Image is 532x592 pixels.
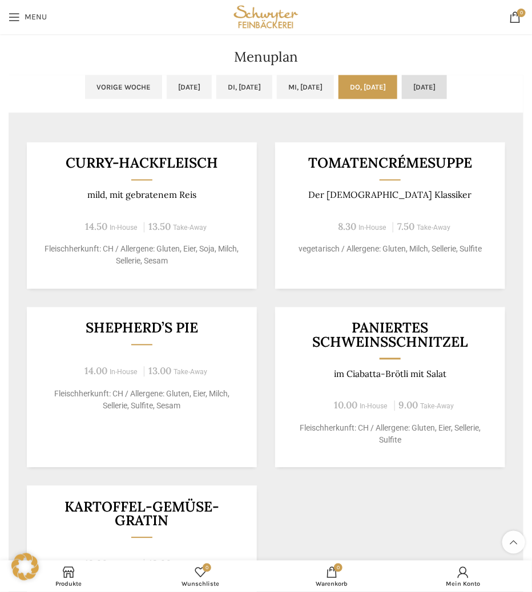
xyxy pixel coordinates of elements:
p: Der [DEMOGRAPHIC_DATA] Klassiker [289,190,491,201]
span: Wunschliste [140,580,261,587]
span: 14.00 [84,365,107,378]
span: Take-Away [421,403,454,411]
p: Fleischherkunft: CH / Allergene: Gluten, Eier, Sellerie, Sulfite [289,423,491,447]
h3: CURRY-HACKFLEISCH [41,156,243,171]
a: 0 Wunschliste [135,563,267,589]
span: Produkte [9,580,129,587]
span: 13.00 [84,558,107,570]
a: [DATE] [402,75,447,99]
span: In-House [110,368,138,376]
span: Warenkorb [272,580,392,587]
span: 10.00 [334,399,358,412]
h3: Paniertes Schweinsschnitzel [289,321,491,349]
span: In-House [360,403,388,411]
span: 0 [334,563,342,572]
span: Take-Away [174,368,207,376]
span: Take-Away [417,224,450,232]
a: Produkte [3,563,135,589]
h3: Shepherd’s Pie [41,321,243,335]
div: My cart [266,563,398,589]
span: 8.30 [338,221,356,233]
span: 14.50 [85,221,107,233]
span: Take-Away [173,224,207,232]
span: 7.50 [397,221,414,233]
a: Mi, [DATE] [277,75,334,99]
a: 0 Warenkorb [266,563,398,589]
a: Do, [DATE] [338,75,397,99]
a: 0 [503,6,526,29]
span: 0 [517,9,526,17]
p: im Ciabatta-Brötli mit Salat [289,369,491,380]
span: 0 [203,563,211,572]
p: mild, mit gebratenem Reis [41,190,243,201]
span: In-House [358,224,386,232]
span: In-House [110,224,138,232]
p: vegetarisch / Allergene: Gluten, Milch, Sellerie, Sulfite [289,244,491,256]
a: Di, [DATE] [216,75,272,99]
h3: Kartoffel-Gemüse-Gratin [41,500,243,528]
span: Menu [25,13,47,21]
p: Fleischherkunft: CH / Allergene: Gluten, Eier, Milch, Sellerie, Sulfite, Sesam [41,388,243,412]
a: Mein Konto [398,563,530,589]
a: Open mobile menu [3,6,53,29]
span: 13.00 [148,365,171,378]
a: Scroll to top button [502,531,525,554]
p: Fleischherkunft: CH / Allergene: Gluten, Eier, Soja, Milch, Sellerie, Sesam [41,244,243,267]
h2: Menuplan [9,50,523,64]
a: Site logo [231,11,301,21]
span: Mein Konto [404,580,524,587]
span: 9.00 [399,399,418,412]
a: [DATE] [167,75,212,99]
div: Meine Wunschliste [135,563,267,589]
a: Vorige Woche [85,75,162,99]
span: 12.00 [148,558,171,570]
h3: Tomatencrémesuppe [289,156,491,171]
span: 13.50 [148,221,171,233]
